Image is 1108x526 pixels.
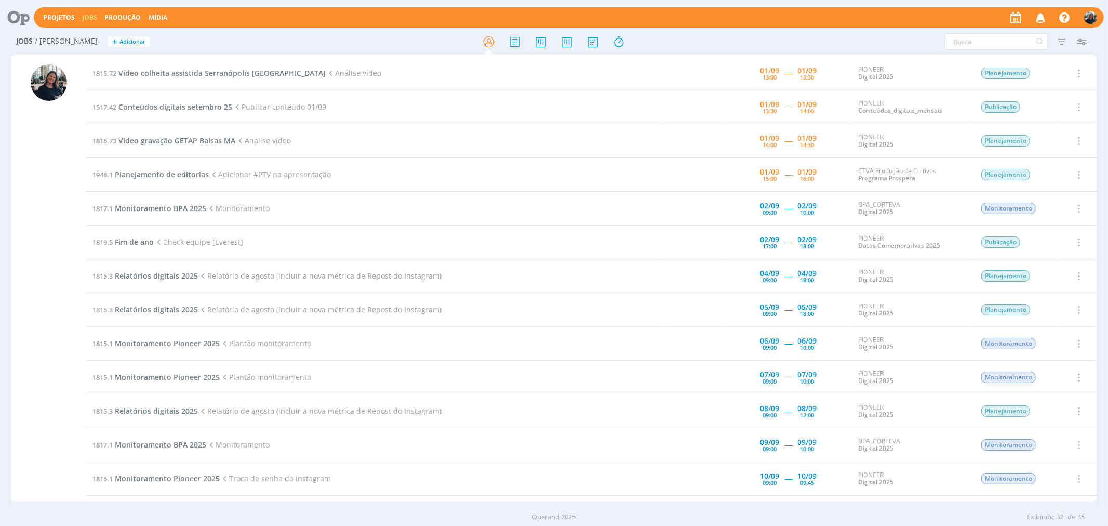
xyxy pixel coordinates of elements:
span: Fim de ano [115,237,154,247]
span: Planejamento [981,304,1030,315]
div: 18:00 [800,311,815,317]
span: Planejamento [981,135,1030,147]
div: 10/09 [760,472,780,480]
a: 1817.1Monitoramento BPA 2025 [92,203,206,213]
div: 07/09 [798,371,817,378]
div: 08/09 [798,405,817,412]
div: 09/09 [798,439,817,446]
span: 1815.72 [92,69,116,78]
div: 18:00 [800,277,815,283]
a: 1815.3Relatórios digitais 2025 [92,271,198,281]
div: PIONEER [858,235,965,250]
a: 1815.1Monitoramento Pioneer 2025 [92,474,220,483]
span: ----- [785,271,793,281]
div: 13:30 [800,74,815,80]
div: 01/09 [760,168,780,176]
div: PIONEER [858,336,965,351]
a: 1819.5Fim de ano [92,237,154,247]
span: Relatório de agosto (incluir a nova métrica de Repost do Instagram) [198,305,442,314]
span: Monitoramento BPA 2025 [115,440,206,450]
div: 13:30 [763,108,777,114]
span: Adicionar [119,38,145,45]
span: Monitoramento Pioneer 2025 [115,372,220,382]
div: 01/09 [760,101,780,108]
div: 09:00 [763,480,777,485]
a: Digital 2025 [858,444,893,453]
div: 09:00 [763,311,777,317]
a: 1948.1Planejamento de editorias [92,169,209,179]
span: ----- [785,305,793,314]
a: Digital 2025 [858,478,893,486]
div: PIONEER [858,100,965,115]
div: PIONEER [858,269,965,284]
button: Jobs [79,14,100,22]
a: Jobs [82,13,97,22]
div: 09:00 [763,412,777,418]
div: 01/09 [760,67,780,74]
div: 10:00 [800,446,815,452]
a: 1815.3Relatórios digitais 2025 [92,406,198,416]
a: Digital 2025 [858,410,893,419]
div: 15:00 [763,176,777,181]
div: 01/09 [798,67,817,74]
div: 01/09 [760,135,780,142]
span: Vídeo colheita assistida Serranópolis [GEOGRAPHIC_DATA] [118,68,326,78]
span: Plantão monitoramento [220,372,311,382]
span: Publicação [981,236,1020,248]
div: PIONEER [858,66,965,81]
div: 02/09 [798,236,817,243]
span: Monitoramento [981,439,1036,451]
div: PIONEER [858,404,965,419]
div: 18:00 [800,243,815,249]
a: 1815.73Vídeo gravação GETAP Balsas MA [92,136,235,146]
span: Monitoramento [981,473,1036,484]
span: 1815.3 [92,406,113,416]
span: Monitoramento [206,203,270,213]
span: ----- [785,136,793,146]
div: 13:00 [763,74,777,80]
div: 14:00 [800,108,815,114]
span: Planejamento [981,270,1030,282]
div: PIONEER [858,134,965,149]
div: CTVA Produção de Cultivos [858,167,965,182]
div: 09:00 [763,378,777,384]
div: 09/09 [760,439,780,446]
div: 07/09 [760,371,780,378]
div: 09:00 [763,277,777,283]
div: 02/09 [760,202,780,209]
a: Digital 2025 [858,140,893,149]
span: 1815.3 [92,271,113,281]
span: Exibindo [1027,512,1054,522]
div: PIONEER [858,303,965,318]
a: 1517.42Conteúdos digitais setembro 25 [92,102,232,112]
span: 1815.1 [92,339,113,348]
span: Monitoramento Pioneer 2025 [115,338,220,348]
div: BPA_CORTEVA [858,201,965,216]
span: Monitoramento [981,338,1036,349]
div: 16:00 [800,176,815,181]
div: 01/09 [798,168,817,176]
span: 1815.1 [92,474,113,483]
div: 10:00 [800,209,815,215]
a: Digital 2025 [858,72,893,81]
span: Troca de senha do Instagram [220,474,331,483]
span: 1517.42 [92,102,116,112]
span: 1819.5 [92,238,113,247]
div: 10/09 [798,472,817,480]
span: ----- [785,440,793,450]
span: Monitoramento [206,440,270,450]
span: Vídeo gravação GETAP Balsas MA [118,136,235,146]
span: ----- [785,68,793,78]
img: M [31,64,67,101]
div: 14:30 [800,142,815,148]
span: 1948.1 [92,170,113,179]
span: Planejamento de editorias [115,169,209,179]
div: 02/09 [760,236,780,243]
span: Monitoramento [981,203,1036,214]
button: M [1084,8,1098,27]
span: Monitoramento Pioneer 2025 [115,474,220,483]
div: PIONEER [858,370,965,385]
span: de [1067,512,1075,522]
span: + [112,36,117,47]
span: Publicação [981,101,1020,113]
